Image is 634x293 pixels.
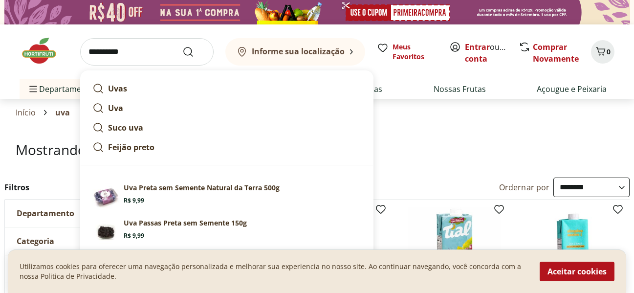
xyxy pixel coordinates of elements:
[88,137,365,157] a: Feijão preto
[108,142,154,153] strong: Feijão preto
[92,218,120,246] img: Principal
[434,83,486,95] a: Nossas Frutas
[27,77,39,101] button: Menu
[80,38,214,66] input: search
[5,227,152,255] button: Categoria
[540,262,614,281] button: Aceitar cookies
[108,122,143,133] strong: Suco uva
[465,42,490,52] a: Entrar
[88,118,365,137] a: Suco uva
[108,83,127,94] strong: Uvas
[393,42,437,62] span: Meus Favoritos
[5,200,152,227] button: Departamento
[465,41,508,65] span: ou
[377,42,437,62] a: Meus Favoritos
[17,208,74,218] span: Departamento
[20,262,528,281] p: Utilizamos cookies para oferecer uma navegação personalizada e melhorar sua experiencia no nosso ...
[27,77,98,101] span: Departamentos
[4,178,152,197] h2: Filtros
[20,36,68,66] img: Hortifruti
[225,38,365,66] button: Informe sua localização
[591,40,614,64] button: Carrinho
[499,182,550,193] label: Ordernar por
[465,42,519,64] a: Criar conta
[537,83,607,95] a: Açougue e Peixaria
[252,46,345,57] b: Informe sua localização
[16,108,36,117] a: Início
[124,218,247,228] p: Uva Passas Preta sem Semente 150g
[88,98,365,118] a: Uva
[92,183,120,210] img: Uva Preta sem Semente Natural da Terra 500g
[88,79,365,98] a: Uvas
[16,142,618,158] h1: Mostrando resultados para:
[108,103,123,113] strong: Uva
[182,46,206,58] button: Submit Search
[124,232,144,240] span: R$ 9,99
[607,47,611,56] span: 0
[88,179,365,214] a: Uva Preta sem Semente Natural da Terra 500gUva Preta sem Semente Natural da Terra 500gR$ 9,99
[124,183,280,193] p: Uva Preta sem Semente Natural da Terra 500g
[124,197,144,204] span: R$ 9,99
[17,236,54,246] span: Categoria
[88,214,365,249] a: PrincipalUva Passas Preta sem Semente 150gR$ 9,99
[533,42,579,64] a: Comprar Novamente
[55,108,70,117] span: uva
